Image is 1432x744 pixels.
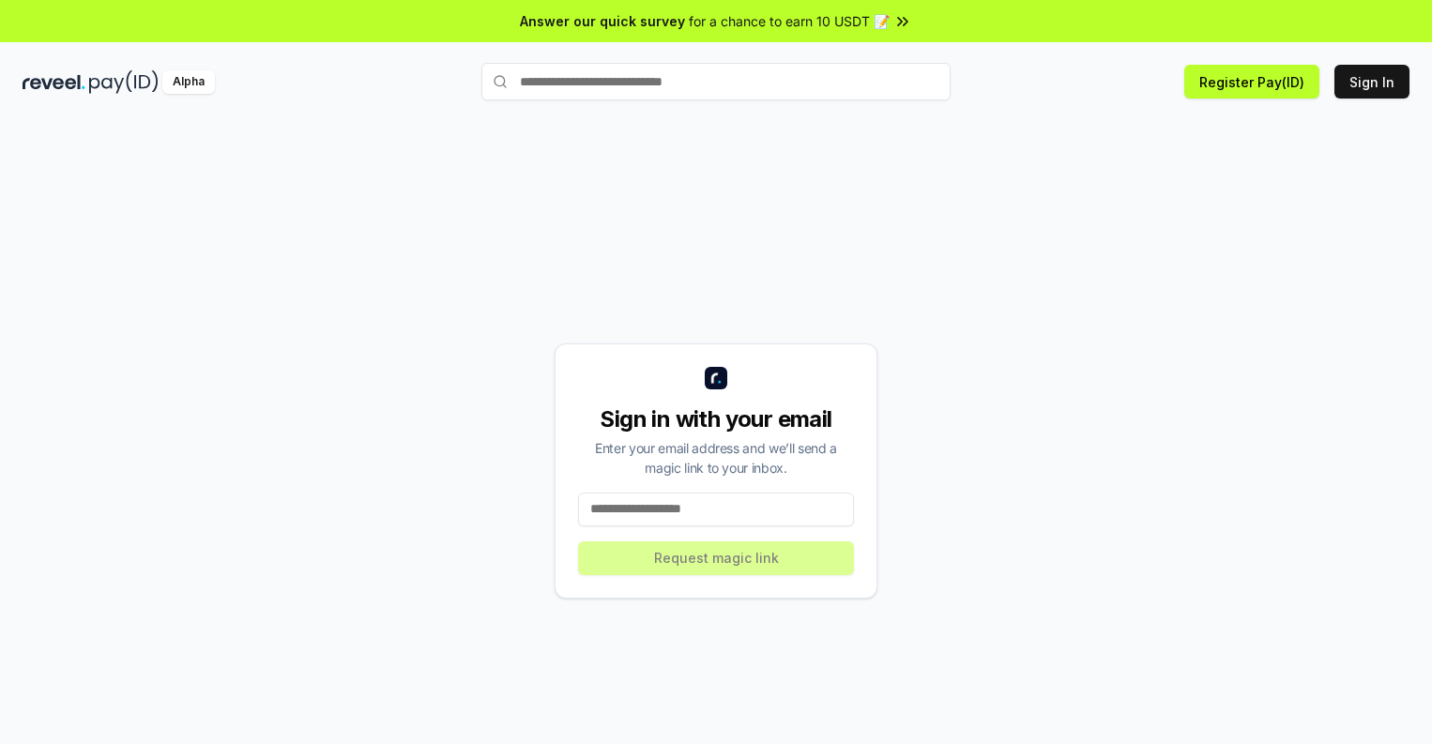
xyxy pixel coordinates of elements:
img: pay_id [89,70,159,94]
span: Answer our quick survey [520,11,685,31]
button: Sign In [1334,65,1409,99]
span: for a chance to earn 10 USDT 📝 [689,11,890,31]
img: logo_small [705,367,727,389]
img: reveel_dark [23,70,85,94]
div: Enter your email address and we’ll send a magic link to your inbox. [578,438,854,478]
div: Alpha [162,70,215,94]
button: Register Pay(ID) [1184,65,1319,99]
div: Sign in with your email [578,404,854,434]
